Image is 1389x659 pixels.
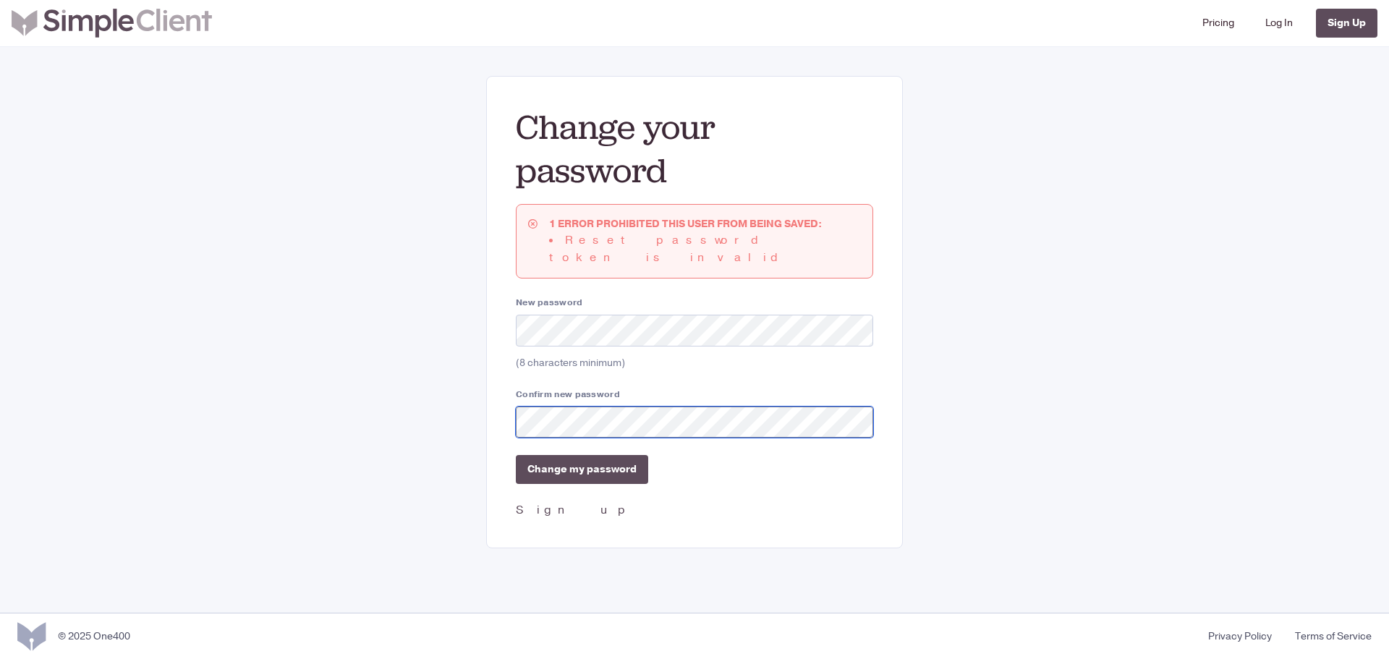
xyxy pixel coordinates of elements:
[516,355,873,370] p: (8 characters minimum)
[516,455,648,484] input: Change my password
[516,502,634,518] a: Sign up
[1316,9,1377,38] a: Sign Up
[549,216,861,231] h4: 1 error prohibited this user from being saved:
[516,388,873,401] label: Confirm new password
[516,296,873,309] label: New password
[1283,629,1372,644] a: Terms of Service
[516,106,873,192] h2: Change your password
[1197,629,1283,644] a: Privacy Policy
[549,231,861,266] li: Reset password token is invalid
[58,629,130,644] div: © 2025 One400
[1260,6,1299,41] a: Log In
[1197,6,1240,41] a: Pricing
